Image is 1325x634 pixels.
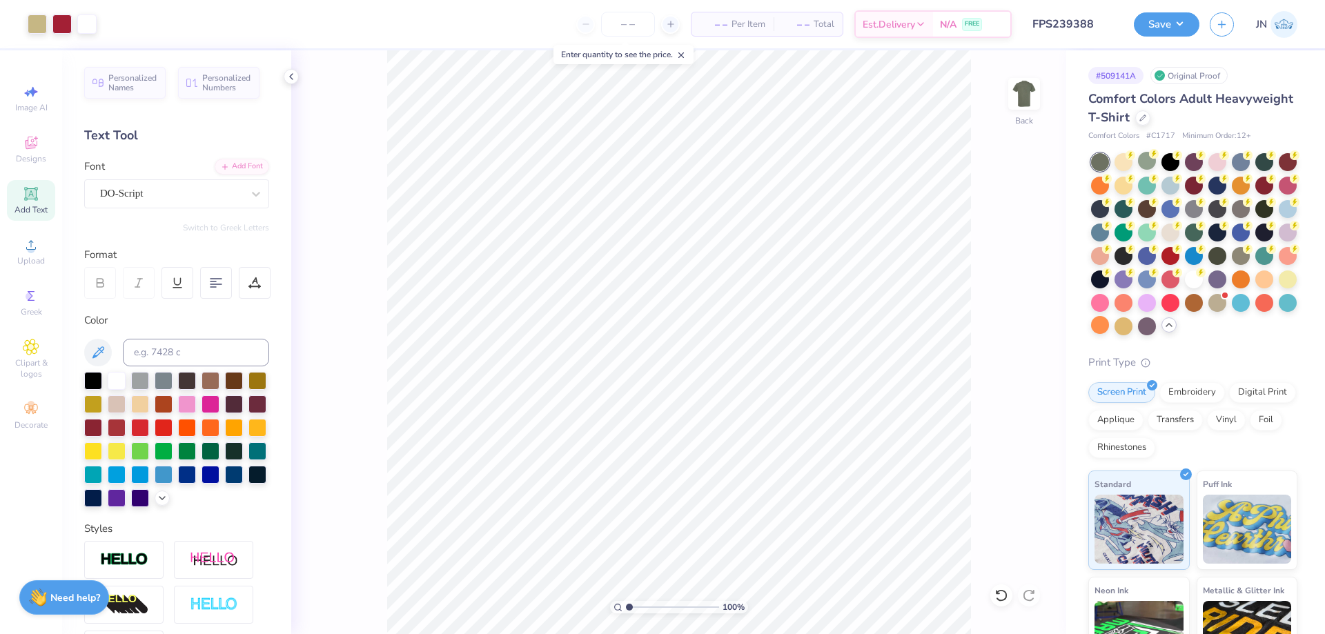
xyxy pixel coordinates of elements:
[1256,11,1297,38] a: JN
[1256,17,1267,32] span: JN
[15,102,48,113] span: Image AI
[1134,12,1199,37] button: Save
[1010,80,1038,108] img: Back
[1203,495,1292,564] img: Puff Ink
[1015,115,1033,127] div: Back
[1088,382,1155,403] div: Screen Print
[1095,583,1128,597] span: Neon Ink
[84,521,269,537] div: Styles
[190,597,238,613] img: Negative Space
[21,306,42,317] span: Greek
[1095,495,1184,564] img: Standard
[202,73,251,92] span: Personalized Numbers
[1088,355,1297,370] div: Print Type
[1159,382,1225,403] div: Embroidery
[100,552,148,568] img: Stroke
[723,601,745,613] span: 100 %
[1203,477,1232,491] span: Puff Ink
[965,19,979,29] span: FREE
[1250,410,1282,430] div: Foil
[1207,410,1246,430] div: Vinyl
[732,17,765,32] span: Per Item
[14,419,48,430] span: Decorate
[601,12,655,37] input: – –
[814,17,834,32] span: Total
[108,73,157,92] span: Personalized Names
[1148,410,1203,430] div: Transfers
[84,126,269,145] div: Text Tool
[940,17,956,32] span: N/A
[1088,410,1144,430] div: Applique
[7,357,55,379] span: Clipart & logos
[700,17,727,32] span: – –
[16,153,46,164] span: Designs
[1203,583,1284,597] span: Metallic & Glitter Ink
[1088,90,1293,126] span: Comfort Colors Adult Heavyweight T-Shirt
[100,594,148,616] img: 3d Illusion
[1270,11,1297,38] img: Jacky Noya
[1229,382,1296,403] div: Digital Print
[1150,67,1228,84] div: Original Proof
[863,17,915,32] span: Est. Delivery
[1022,10,1123,38] input: Untitled Design
[1088,437,1155,458] div: Rhinestones
[215,159,269,175] div: Add Font
[50,591,100,604] strong: Need help?
[1095,477,1131,491] span: Standard
[553,45,694,64] div: Enter quantity to see the price.
[782,17,809,32] span: – –
[1088,67,1144,84] div: # 509141A
[84,159,105,175] label: Font
[123,339,269,366] input: e.g. 7428 c
[1146,130,1175,142] span: # C1717
[1182,130,1251,142] span: Minimum Order: 12 +
[84,313,269,328] div: Color
[190,551,238,568] img: Shadow
[183,222,269,233] button: Switch to Greek Letters
[14,204,48,215] span: Add Text
[84,247,271,263] div: Format
[1088,130,1139,142] span: Comfort Colors
[17,255,45,266] span: Upload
